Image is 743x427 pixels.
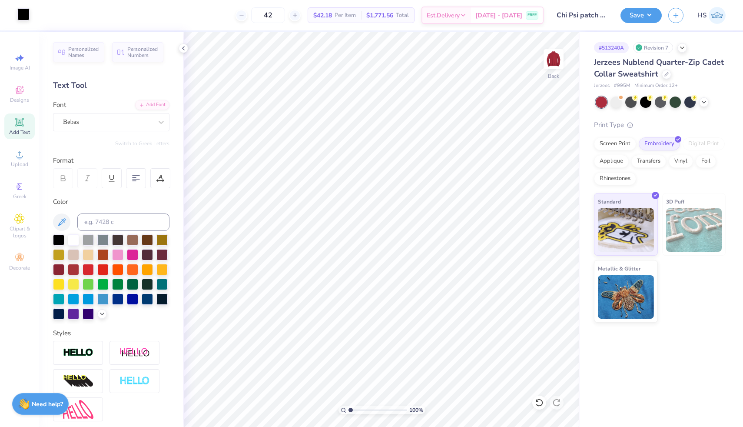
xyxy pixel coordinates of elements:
[594,172,636,185] div: Rhinestones
[709,7,726,24] img: Hailey Stephens
[598,208,654,252] img: Standard
[9,129,30,136] span: Add Text
[4,225,35,239] span: Clipart & logos
[633,42,673,53] div: Revision 7
[53,197,169,207] div: Color
[669,155,693,168] div: Vinyl
[550,7,614,24] input: Untitled Design
[335,11,356,20] span: Per Item
[697,7,726,24] a: HS
[666,208,722,252] img: 3D Puff
[683,137,725,150] div: Digital Print
[696,155,716,168] div: Foil
[63,400,93,419] img: Free Distort
[594,137,636,150] div: Screen Print
[594,82,610,90] span: Jerzees
[427,11,460,20] span: Est. Delivery
[119,376,150,386] img: Negative Space
[594,42,629,53] div: # 513240A
[396,11,409,20] span: Total
[10,97,29,103] span: Designs
[598,275,654,319] img: Metallic & Glitter
[614,82,630,90] span: # 995M
[11,161,28,168] span: Upload
[545,50,562,68] img: Back
[68,46,99,58] span: Personalized Names
[598,264,641,273] span: Metallic & Glitter
[127,46,158,58] span: Personalized Numbers
[53,80,169,91] div: Text Tool
[594,120,726,130] div: Print Type
[697,10,707,20] span: HS
[63,374,93,388] img: 3d Illusion
[119,347,150,358] img: Shadow
[9,264,30,271] span: Decorate
[53,156,170,166] div: Format
[313,11,332,20] span: $42.18
[77,213,169,231] input: e.g. 7428 c
[548,72,559,80] div: Back
[10,64,30,71] span: Image AI
[594,57,724,79] span: Jerzees Nublend Quarter-Zip Cadet Collar Sweatshirt
[594,155,629,168] div: Applique
[135,100,169,110] div: Add Font
[475,11,522,20] span: [DATE] - [DATE]
[63,348,93,358] img: Stroke
[620,8,662,23] button: Save
[53,328,169,338] div: Styles
[639,137,680,150] div: Embroidery
[527,12,537,18] span: FREE
[251,7,285,23] input: – –
[13,193,27,200] span: Greek
[634,82,678,90] span: Minimum Order: 12 +
[409,406,423,414] span: 100 %
[598,197,621,206] span: Standard
[115,140,169,147] button: Switch to Greek Letters
[53,100,66,110] label: Font
[366,11,393,20] span: $1,771.56
[32,400,63,408] strong: Need help?
[666,197,684,206] span: 3D Puff
[631,155,666,168] div: Transfers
